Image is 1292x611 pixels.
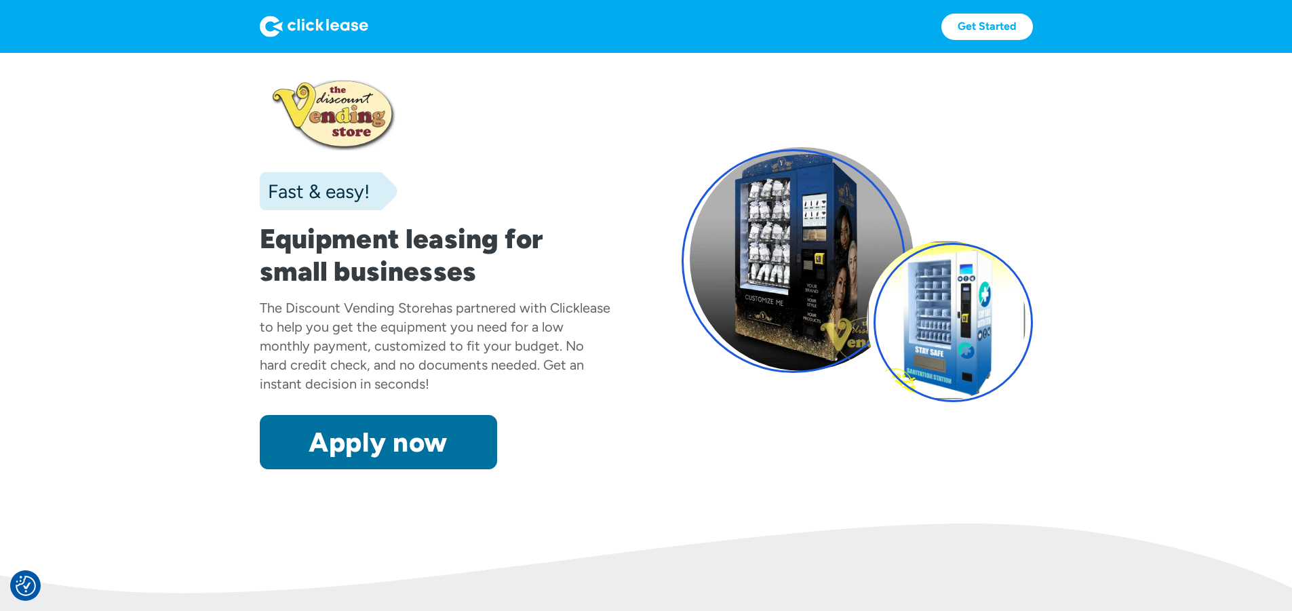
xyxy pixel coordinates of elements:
[260,16,368,37] img: Logo
[260,415,497,469] a: Apply now
[16,576,36,596] img: Revisit consent button
[260,178,370,205] div: Fast & easy!
[260,300,610,392] div: has partnered with Clicklease to help you get the equipment you need for a low monthly payment, c...
[941,14,1033,40] a: Get Started
[260,222,611,288] h1: Equipment leasing for small businesses
[16,576,36,596] button: Consent Preferences
[260,300,432,316] div: The Discount Vending Store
